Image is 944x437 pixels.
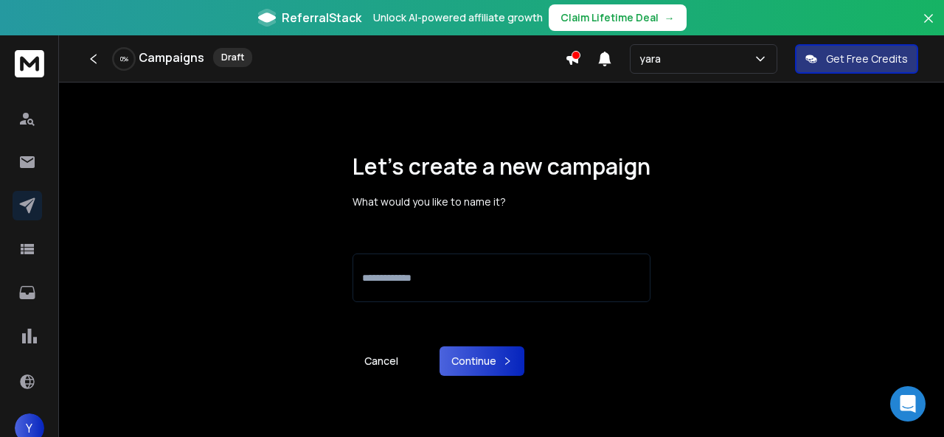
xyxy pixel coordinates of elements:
h1: Let’s create a new campaign [353,153,650,180]
p: 0 % [120,55,128,63]
span: ReferralStack [282,9,361,27]
p: yara [639,52,667,66]
p: What would you like to name it? [353,195,650,209]
button: Close banner [919,9,938,44]
h1: Campaigns [139,49,204,66]
div: Open Intercom Messenger [890,386,926,422]
a: Cancel [353,346,410,376]
button: Continue [440,346,524,376]
span: → [664,10,675,25]
button: Claim Lifetime Deal→ [549,4,687,31]
p: Get Free Credits [826,52,908,66]
div: Draft [213,48,252,67]
p: Unlock AI-powered affiliate growth [373,10,543,25]
button: Get Free Credits [795,44,918,74]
